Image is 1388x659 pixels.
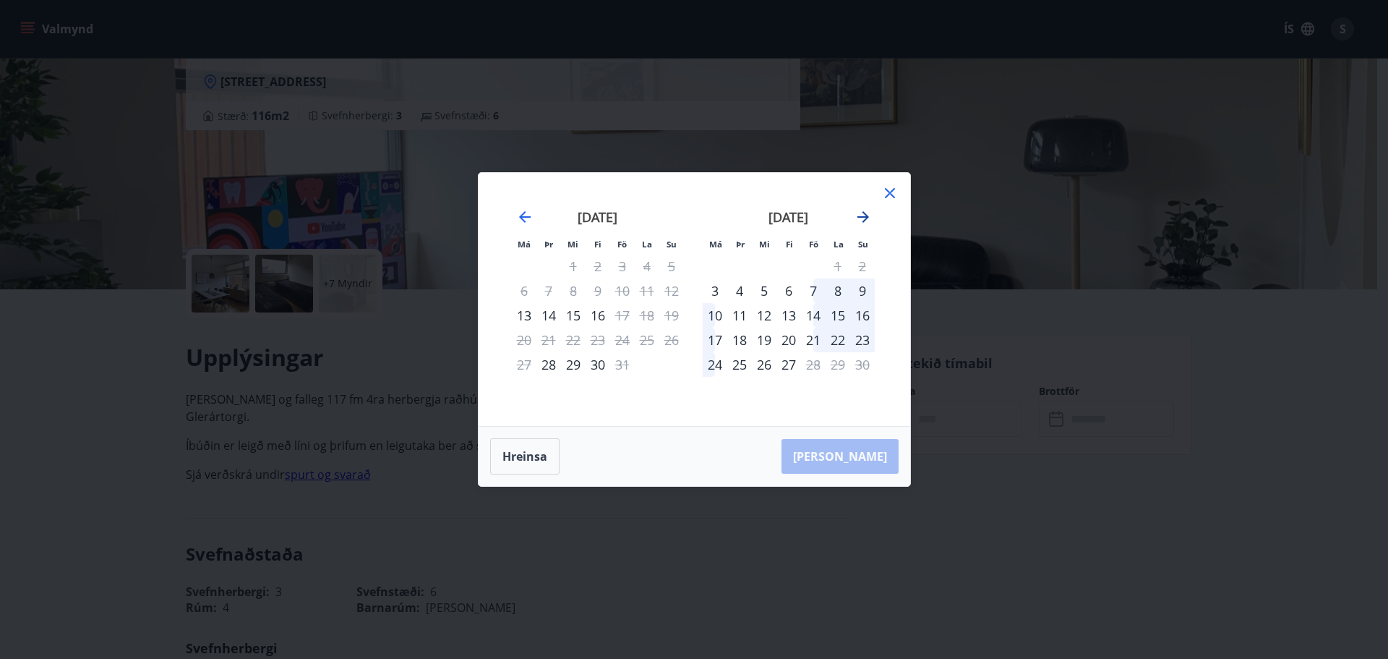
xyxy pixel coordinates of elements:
strong: [DATE] [578,208,617,226]
div: Aðeins innritun í boði [512,303,536,328]
div: 22 [826,328,850,352]
div: 15 [826,303,850,328]
td: Not available. sunnudagur, 19. október 2025 [659,303,684,328]
td: Choose föstudagur, 7. nóvember 2025 as your check-in date. It’s available. [801,279,826,303]
td: Not available. sunnudagur, 12. október 2025 [659,279,684,303]
div: 14 [801,303,826,328]
td: Choose fimmtudagur, 27. nóvember 2025 as your check-in date. It’s available. [776,352,801,377]
div: 30 [586,352,610,377]
td: Not available. laugardagur, 25. október 2025 [635,328,659,352]
td: Not available. föstudagur, 24. október 2025 [610,328,635,352]
td: Choose mánudagur, 17. nóvember 2025 as your check-in date. It’s available. [703,328,727,352]
td: Choose fimmtudagur, 6. nóvember 2025 as your check-in date. It’s available. [776,279,801,303]
strong: [DATE] [768,208,808,226]
td: Not available. laugardagur, 18. október 2025 [635,303,659,328]
td: Not available. miðvikudagur, 8. október 2025 [561,279,586,303]
small: Fö [617,239,627,250]
div: 16 [850,303,875,328]
td: Not available. þriðjudagur, 7. október 2025 [536,279,561,303]
div: 18 [727,328,752,352]
td: Choose þriðjudagur, 11. nóvember 2025 as your check-in date. It’s available. [727,303,752,328]
div: 19 [752,328,776,352]
td: Choose sunnudagur, 9. nóvember 2025 as your check-in date. It’s available. [850,279,875,303]
small: Su [667,239,677,250]
td: Not available. föstudagur, 31. október 2025 [610,352,635,377]
small: Þr [736,239,745,250]
td: Choose fimmtudagur, 13. nóvember 2025 as your check-in date. It’s available. [776,303,801,328]
div: 13 [776,303,801,328]
td: Choose miðvikudagur, 5. nóvember 2025 as your check-in date. It’s available. [752,279,776,303]
div: 20 [776,328,801,352]
div: 27 [776,352,801,377]
td: Not available. þriðjudagur, 21. október 2025 [536,328,561,352]
td: Choose miðvikudagur, 15. október 2025 as your check-in date. It’s available. [561,303,586,328]
div: Aðeins innritun í boði [536,352,561,377]
td: Not available. miðvikudagur, 22. október 2025 [561,328,586,352]
small: La [834,239,844,250]
td: Choose laugardagur, 8. nóvember 2025 as your check-in date. It’s available. [826,279,850,303]
div: 26 [752,352,776,377]
td: Not available. fimmtudagur, 9. október 2025 [586,279,610,303]
div: Aðeins innritun í boði [703,279,727,303]
div: Move backward to switch to the previous month. [516,208,534,226]
td: Not available. sunnudagur, 2. nóvember 2025 [850,254,875,279]
td: Choose laugardagur, 22. nóvember 2025 as your check-in date. It’s available. [826,328,850,352]
td: Not available. sunnudagur, 30. nóvember 2025 [850,352,875,377]
td: Not available. mánudagur, 27. október 2025 [512,352,536,377]
div: 29 [561,352,586,377]
div: 17 [703,328,727,352]
td: Not available. föstudagur, 3. október 2025 [610,254,635,279]
td: Choose fimmtudagur, 20. nóvember 2025 as your check-in date. It’s available. [776,328,801,352]
td: Not available. mánudagur, 20. október 2025 [512,328,536,352]
td: Choose mánudagur, 13. október 2025 as your check-in date. It’s available. [512,303,536,328]
td: Not available. föstudagur, 28. nóvember 2025 [801,352,826,377]
div: Aðeins útritun í boði [801,352,826,377]
td: Choose föstudagur, 14. nóvember 2025 as your check-in date. It’s available. [801,303,826,328]
td: Choose miðvikudagur, 26. nóvember 2025 as your check-in date. It’s available. [752,352,776,377]
td: Choose þriðjudagur, 25. nóvember 2025 as your check-in date. It’s available. [727,352,752,377]
div: 7 [801,279,826,303]
td: Choose þriðjudagur, 28. október 2025 as your check-in date. It’s available. [536,352,561,377]
td: Choose miðvikudagur, 19. nóvember 2025 as your check-in date. It’s available. [752,328,776,352]
div: Move forward to switch to the next month. [854,208,872,226]
td: Choose miðvikudagur, 29. október 2025 as your check-in date. It’s available. [561,352,586,377]
small: Fi [594,239,601,250]
td: Choose miðvikudagur, 12. nóvember 2025 as your check-in date. It’s available. [752,303,776,328]
td: Choose þriðjudagur, 18. nóvember 2025 as your check-in date. It’s available. [727,328,752,352]
div: 24 [703,352,727,377]
div: Aðeins útritun í boði [610,303,635,328]
td: Not available. laugardagur, 11. október 2025 [635,279,659,303]
small: Má [518,239,531,250]
div: 5 [752,279,776,303]
td: Not available. mánudagur, 6. október 2025 [512,279,536,303]
small: Fö [809,239,818,250]
td: Not available. sunnudagur, 5. október 2025 [659,254,684,279]
div: 15 [561,303,586,328]
td: Choose sunnudagur, 16. nóvember 2025 as your check-in date. It’s available. [850,303,875,328]
small: Þr [544,239,553,250]
div: 23 [850,328,875,352]
td: Not available. fimmtudagur, 23. október 2025 [586,328,610,352]
td: Choose mánudagur, 10. nóvember 2025 as your check-in date. It’s available. [703,303,727,328]
div: 9 [850,279,875,303]
small: Mi [759,239,770,250]
div: 21 [801,328,826,352]
small: Su [858,239,868,250]
td: Not available. miðvikudagur, 1. október 2025 [561,254,586,279]
small: Mi [567,239,578,250]
td: Choose mánudagur, 3. nóvember 2025 as your check-in date. It’s available. [703,279,727,303]
div: 14 [536,303,561,328]
td: Choose sunnudagur, 23. nóvember 2025 as your check-in date. It’s available. [850,328,875,352]
small: La [642,239,652,250]
td: Choose mánudagur, 24. nóvember 2025 as your check-in date. It’s available. [703,352,727,377]
div: 16 [586,303,610,328]
td: Not available. laugardagur, 1. nóvember 2025 [826,254,850,279]
small: Má [709,239,722,250]
div: 8 [826,279,850,303]
td: Choose föstudagur, 21. nóvember 2025 as your check-in date. It’s available. [801,328,826,352]
div: 6 [776,279,801,303]
td: Choose þriðjudagur, 14. október 2025 as your check-in date. It’s available. [536,303,561,328]
div: Calendar [496,190,893,409]
td: Not available. föstudagur, 10. október 2025 [610,279,635,303]
div: Aðeins útritun í boði [610,352,635,377]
